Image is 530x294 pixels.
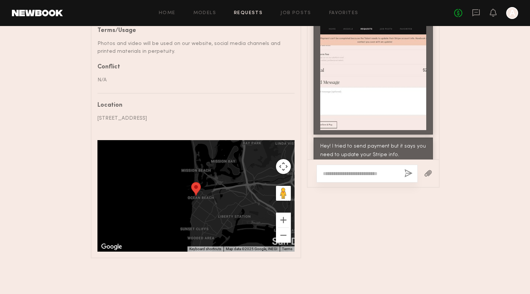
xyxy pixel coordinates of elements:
div: Terms/Usage [97,28,289,34]
div: Conflict [97,64,289,70]
div: Hey! I tried to send payment but it says you need to update your Stripe info. [320,142,426,159]
button: Zoom out [276,228,291,243]
img: Google [99,242,124,252]
a: Models [193,11,216,16]
button: Drag Pegman onto the map to open Street View [276,186,291,201]
a: Open this area in Google Maps (opens a new window) [99,242,124,252]
div: Photos and video will be used on our website, social media channels and printed materials in perp... [97,40,289,55]
div: Location [97,103,289,109]
span: Map data ©2025 Google, INEGI [226,247,277,251]
div: [STREET_ADDRESS] [97,114,289,122]
button: Zoom in [276,213,291,227]
a: Favorites [329,11,359,16]
a: A [506,7,518,19]
button: Keyboard shortcuts [189,246,221,252]
div: N/A [97,76,289,84]
a: Terms [282,247,292,251]
button: Map camera controls [276,159,291,174]
a: Requests [234,11,263,16]
a: Home [159,11,176,16]
a: Job Posts [280,11,311,16]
